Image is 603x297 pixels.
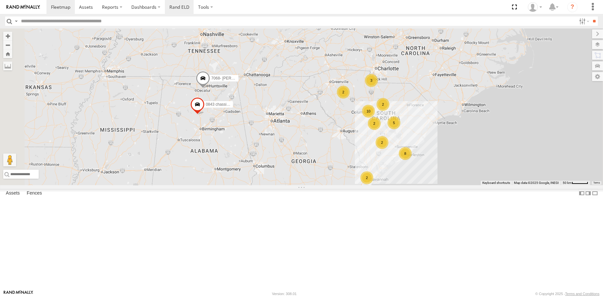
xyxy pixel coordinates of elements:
[3,40,12,49] button: Zoom out
[399,147,412,160] div: 8
[368,117,381,130] div: 2
[3,32,12,40] button: Zoom in
[565,292,599,296] a: Terms and Conditions
[24,189,45,198] label: Fences
[578,189,585,198] label: Dock Summary Table to the Left
[376,136,388,149] div: 2
[360,171,373,184] div: 2
[377,98,389,111] div: 2
[337,86,350,99] div: 2
[3,49,12,58] button: Zoom Home
[387,116,400,129] div: 5
[585,189,591,198] label: Dock Summary Table to the Right
[592,189,598,198] label: Hide Summary Table
[514,181,559,185] span: Map data ©2025 Google, INEGI
[526,2,544,12] div: Courtney Grier
[593,182,600,184] a: Terms (opens in new tab)
[577,16,590,26] label: Search Filter Options
[482,181,510,185] button: Keyboard shortcuts
[211,76,254,80] span: 7068- [PERSON_NAME]
[4,291,33,297] a: Visit our Website
[535,292,599,296] div: © Copyright 2025 -
[567,2,578,12] i: ?
[3,154,16,166] button: Drag Pegman onto the map to open Street View
[362,105,375,118] div: 10
[3,189,23,198] label: Assets
[592,72,603,81] label: Map Settings
[272,292,296,296] div: Version: 308.01
[563,181,572,185] span: 50 km
[561,181,590,185] button: Map Scale: 50 km per 47 pixels
[6,5,40,9] img: rand-logo.svg
[206,102,236,107] span: 0843 chassis 843
[365,74,378,87] div: 3
[3,61,12,70] label: Measure
[14,16,19,26] label: Search Query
